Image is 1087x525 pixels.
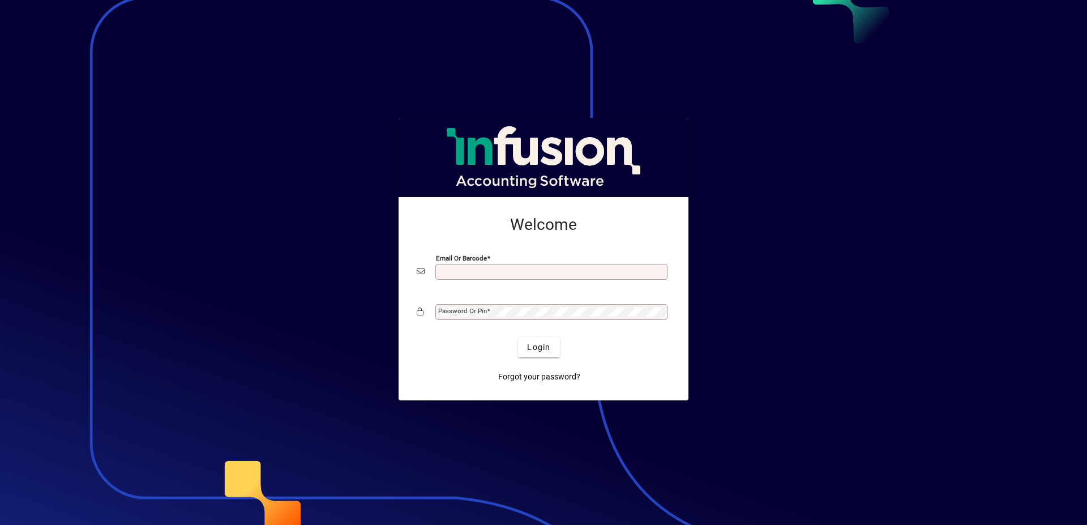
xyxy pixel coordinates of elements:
[417,215,670,234] h2: Welcome
[438,307,487,315] mat-label: Password or Pin
[436,254,487,262] mat-label: Email or Barcode
[498,371,580,383] span: Forgot your password?
[518,337,559,357] button: Login
[527,342,550,353] span: Login
[494,366,585,387] a: Forgot your password?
